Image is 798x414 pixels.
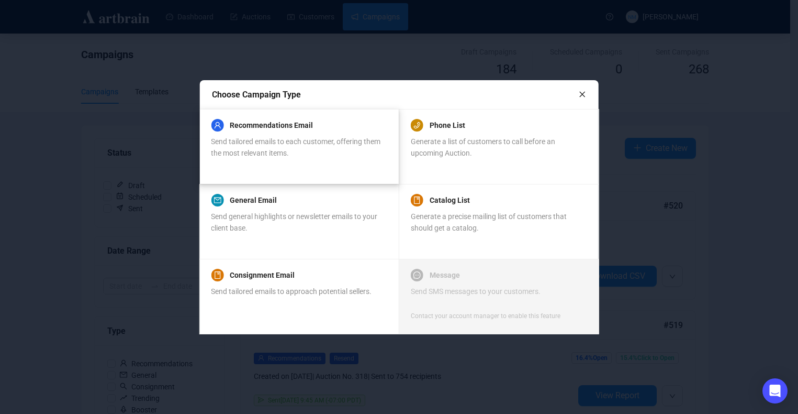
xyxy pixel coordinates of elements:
[213,122,221,129] span: user
[413,271,421,279] span: message
[413,122,421,129] span: phone
[230,194,277,206] a: General Email
[413,197,421,204] span: book
[211,212,377,232] span: Send general highlights or newsletter emails to your client base.
[411,212,567,232] span: Generate a precise mailing list of customers that should get a catalog.
[411,311,560,321] div: Contact your account manager to enable this feature
[762,378,788,404] div: Open Intercom Messenger
[430,194,470,206] a: Catalog List
[430,269,460,281] a: Message
[230,119,313,132] a: Recommendations Email
[579,91,586,98] span: close
[430,119,465,132] a: Phone List
[411,137,555,157] span: Generate a list of customers to call before an upcoming Auction.
[213,271,221,279] span: book
[411,287,541,296] span: Send SMS messages to your customers.
[230,269,295,281] a: Consignment Email
[211,287,372,296] span: Send tailored emails to approach potential sellers.
[212,88,579,101] div: Choose Campaign Type
[213,197,221,204] span: mail
[211,137,380,157] span: Send tailored emails to each customer, offering them the most relevant items.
